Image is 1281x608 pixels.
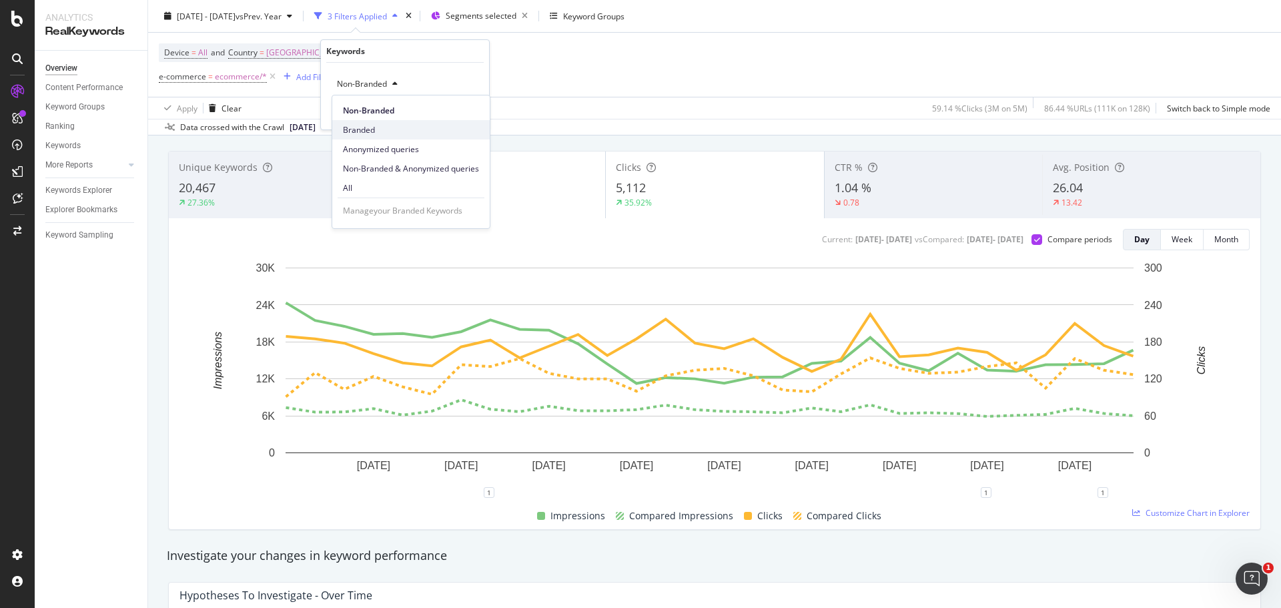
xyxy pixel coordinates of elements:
[616,180,646,196] span: 5,112
[332,73,403,95] button: Non-Branded
[620,460,653,471] text: [DATE]
[1162,97,1270,119] button: Switch back to Simple mode
[707,460,741,471] text: [DATE]
[1204,229,1250,250] button: Month
[256,336,276,348] text: 18K
[45,184,138,198] a: Keywords Explorer
[1144,373,1162,384] text: 120
[1053,180,1083,196] span: 26.04
[343,105,479,117] span: Non-Branded
[179,261,1240,493] svg: A chart.
[616,161,641,174] span: Clicks
[1167,102,1270,113] div: Switch back to Simple mode
[1144,410,1156,422] text: 60
[177,10,236,21] span: [DATE] - [DATE]
[164,47,189,58] span: Device
[309,5,403,27] button: 3 Filters Applied
[228,47,258,58] span: Country
[266,43,347,62] span: [GEOGRAPHIC_DATA]
[203,97,242,119] button: Clear
[45,61,77,75] div: Overview
[1047,234,1112,245] div: Compare periods
[45,100,138,114] a: Keyword Groups
[191,47,196,58] span: =
[343,204,462,218] div: Manage your Branded Keywords
[563,10,624,21] div: Keyword Groups
[1172,234,1192,245] div: Week
[1214,234,1238,245] div: Month
[1053,161,1110,174] span: Avg. Position
[212,332,224,389] text: Impressions
[1161,229,1204,250] button: Week
[1144,262,1162,274] text: 300
[45,139,81,153] div: Keywords
[326,105,368,119] button: Cancel
[198,43,207,62] span: All
[343,204,462,218] a: Manageyour Branded Keywords
[1144,447,1150,459] text: 0
[45,158,125,172] a: More Reports
[967,234,1023,245] div: [DATE] - [DATE]
[343,143,479,156] span: Anonymized queries
[403,9,414,23] div: times
[970,460,1003,471] text: [DATE]
[915,234,964,245] div: vs Compared :
[807,508,881,524] span: Compared Clicks
[484,487,494,498] div: 1
[326,45,365,57] div: Keywords
[179,589,372,602] div: Hypotheses to Investigate - Over Time
[45,81,123,95] div: Content Performance
[45,24,137,39] div: RealKeywords
[187,197,215,208] div: 27.36%
[290,121,316,133] span: 2025 Sep. 26th
[343,163,479,175] span: Non-Branded & Anonymized queries
[1098,487,1108,498] div: 1
[444,460,478,471] text: [DATE]
[45,119,75,133] div: Ranking
[211,47,225,58] span: and
[1061,197,1082,208] div: 13.42
[159,71,206,82] span: e-commerce
[45,81,138,95] a: Content Performance
[544,5,630,27] button: Keyword Groups
[855,234,912,245] div: [DATE] - [DATE]
[1044,102,1150,113] div: 86.44 % URLs ( 111K on 128K )
[835,161,863,174] span: CTR %
[981,487,991,498] div: 1
[1144,299,1162,310] text: 240
[45,228,113,242] div: Keyword Sampling
[1146,507,1250,519] span: Customize Chart in Explorer
[256,262,276,274] text: 30K
[343,124,479,136] span: Branded
[550,508,605,524] span: Impressions
[1236,563,1268,595] iframe: Intercom live chat
[757,508,783,524] span: Clicks
[883,460,916,471] text: [DATE]
[822,234,853,245] div: Current:
[357,460,390,471] text: [DATE]
[256,299,276,310] text: 24K
[278,69,332,85] button: Add Filter
[624,197,652,208] div: 35.92%
[215,67,267,86] span: ecommerce/*
[45,158,93,172] div: More Reports
[532,460,565,471] text: [DATE]
[256,373,276,384] text: 12K
[159,97,197,119] button: Apply
[159,5,298,27] button: [DATE] - [DATE]vsPrev. Year
[426,5,533,27] button: Segments selected
[1144,336,1162,348] text: 180
[843,197,859,208] div: 0.78
[269,447,275,459] text: 0
[222,102,242,113] div: Clear
[1123,229,1161,250] button: Day
[446,10,516,21] span: Segments selected
[1263,563,1274,573] span: 1
[284,119,332,135] button: [DATE]
[260,47,264,58] span: =
[343,182,479,194] span: All
[1058,460,1092,471] text: [DATE]
[179,180,216,196] span: 20,467
[835,180,871,196] span: 1.04 %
